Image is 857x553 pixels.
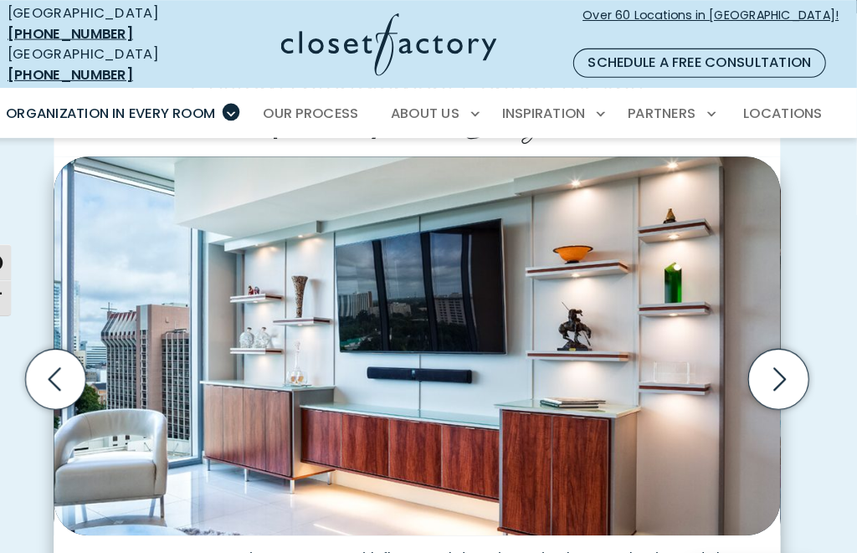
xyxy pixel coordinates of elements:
[511,100,593,120] span: Inspiration
[403,100,470,120] span: About Us
[30,63,152,82] a: [PHONE_NUMBER]
[30,3,213,43] div: [GEOGRAPHIC_DATA]
[75,152,783,521] img: Sleek entertainment center with floating shelves with underlighting
[28,100,233,120] span: Organization in Every Room
[296,13,506,74] img: Closet Factory Logo
[30,43,213,83] div: [GEOGRAPHIC_DATA]
[279,100,372,120] span: Our Process
[747,100,824,120] span: Locations
[590,6,839,41] span: Over 60 Locations in [GEOGRAPHIC_DATA]!
[41,333,113,405] button: Previous slide
[17,87,840,134] nav: Primary Menu
[745,333,817,405] button: Next slide
[30,23,152,42] a: [PHONE_NUMBER]
[634,100,700,120] span: Partners
[581,47,827,75] a: Schedule a Free Consultation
